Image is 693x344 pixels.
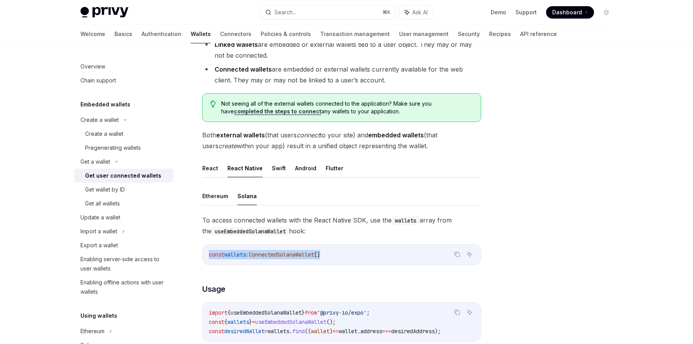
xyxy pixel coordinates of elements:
img: light logo [80,7,128,18]
a: Welcome [80,25,105,43]
a: Policies & controls [261,25,311,43]
span: { [224,318,227,325]
span: Not seeing all of the external wallets connected to the application? Make sure you have any walle... [221,100,473,115]
div: Chain support [80,76,116,85]
a: Basics [114,25,132,43]
li: are embedded or external wallets currently available for the web client. They may or may not be l... [202,64,481,86]
h5: Embedded wallets [80,100,130,109]
strong: external wallets [216,131,265,139]
a: Update a wallet [74,211,173,224]
button: Android [295,159,316,177]
span: wallets [224,251,246,258]
em: connect [297,131,320,139]
a: Support [515,9,537,16]
div: Get wallet by ID [85,185,125,194]
div: Export a wallet [80,241,118,250]
div: Enabling offline actions with user wallets [80,278,169,296]
a: API reference [520,25,557,43]
a: Security [458,25,480,43]
span: === [382,328,391,335]
span: desiredWallet [224,328,265,335]
div: Search... [275,8,296,17]
a: User management [399,25,449,43]
button: Ask AI [464,307,475,317]
button: Copy the contents from the code block [452,307,462,317]
button: React Native [227,159,263,177]
span: desiredAddress [391,328,435,335]
span: ); [435,328,441,335]
div: Get a wallet [80,157,110,166]
span: wallet [311,328,329,335]
span: Usage [202,284,225,294]
span: (); [326,318,336,325]
div: Create a wallet [80,115,119,125]
a: Wallets [191,25,211,43]
span: = [252,318,255,325]
div: Import a wallet [80,227,117,236]
button: Flutter [326,159,343,177]
span: . [289,328,292,335]
button: Ask AI [399,5,433,19]
svg: Tip [210,101,216,108]
span: To access connected wallets with the React Native SDK, use the array from the hook: [202,215,481,236]
span: wallet [339,328,357,335]
a: Export a wallet [74,238,173,252]
button: Search...⌘K [260,5,395,19]
span: { [227,309,230,316]
a: Get all wallets [74,197,173,211]
button: Ethereum [202,187,228,205]
div: Pregenerating wallets [85,143,141,152]
span: import [209,309,227,316]
span: const [209,251,224,258]
a: Chain support [74,74,173,87]
a: Transaction management [320,25,390,43]
a: completed the steps to connect [234,108,321,115]
span: const [209,328,224,335]
span: from [305,309,317,316]
a: Overview [74,60,173,74]
h5: Using wallets [80,311,117,320]
a: Get user connected wallets [74,169,173,183]
span: ConnectedSolanaWallet [249,251,314,258]
button: React [202,159,218,177]
strong: Linked wallets [215,41,258,48]
span: wallets [227,318,249,325]
a: Recipes [489,25,511,43]
a: Pregenerating wallets [74,141,173,155]
span: address [360,328,382,335]
li: are embedded or external wallets tied to a user object. They may or may not be connected. [202,39,481,61]
a: Enabling server-side access to user wallets [74,252,173,276]
div: Get user connected wallets [85,171,161,180]
div: Overview [80,62,105,71]
button: Solana [237,187,257,205]
button: Copy the contents from the code block [452,249,462,259]
strong: embedded wallets [368,131,424,139]
span: ) [329,328,333,335]
span: . [357,328,360,335]
a: Demo [491,9,506,16]
button: Toggle dark mode [600,6,613,19]
div: Create a wallet [85,129,123,139]
span: find [292,328,305,335]
span: ⌘ K [382,9,391,15]
span: '@privy-io/expo' [317,309,367,316]
div: Update a wallet [80,213,120,222]
span: Dashboard [552,9,582,16]
span: useEmbeddedSolanaWallet [255,318,326,325]
span: Ask AI [412,9,428,16]
span: useEmbeddedSolanaWallet [230,309,302,316]
span: (( [305,328,311,335]
button: Ask AI [464,249,475,259]
span: [] [314,251,320,258]
a: Get wallet by ID [74,183,173,197]
span: } [249,318,252,325]
span: ; [367,309,370,316]
code: wallets [392,216,420,225]
div: Enabling server-side access to user wallets [80,255,169,273]
span: : [246,251,249,258]
code: useEmbeddedSolanaWallet [212,227,289,236]
span: } [302,309,305,316]
a: Authentication [142,25,181,43]
a: Connectors [220,25,251,43]
span: const [209,318,224,325]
